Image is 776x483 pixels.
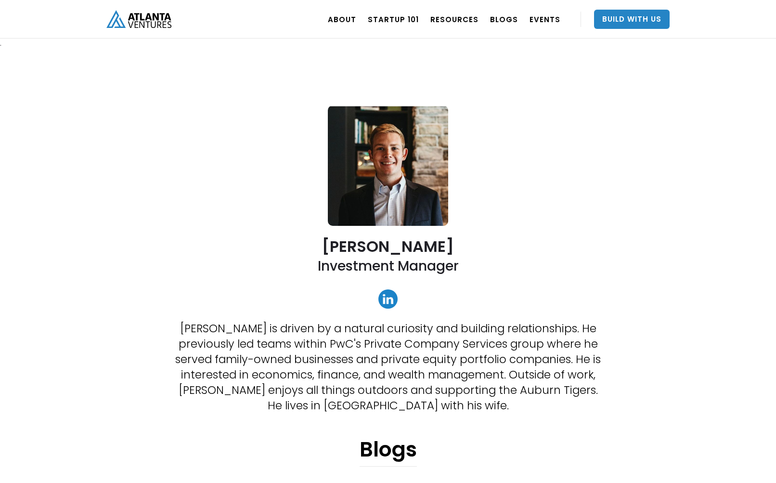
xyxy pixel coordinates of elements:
a: RESOURCES [430,6,479,33]
a: Startup 101 [368,6,419,33]
h2: Investment Manager [318,257,459,275]
a: BLOGS [490,6,518,33]
a: Build With Us [594,10,670,29]
h2: [PERSON_NAME] [322,238,454,255]
a: ABOUT [328,6,356,33]
p: [PERSON_NAME] is driven by a natural curiosity and building relationships. He previously led team... [172,321,604,413]
a: EVENTS [530,6,560,33]
h1: Blogs [360,437,417,467]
